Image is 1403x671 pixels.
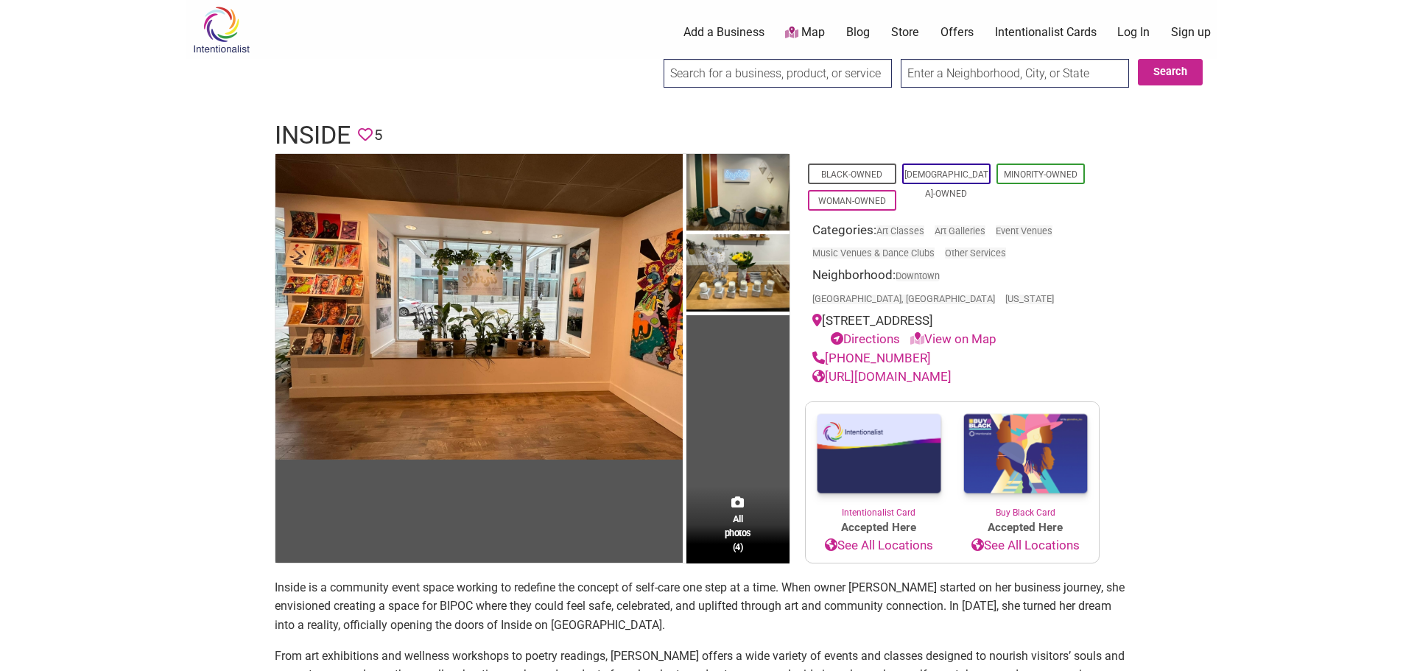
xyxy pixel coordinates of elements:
a: Event Venues [996,225,1052,236]
img: Buy Black Card [952,402,1099,507]
a: Minority-Owned [1004,169,1077,180]
a: [PHONE_NUMBER] [812,351,931,365]
a: Black-Owned [821,169,882,180]
a: [DEMOGRAPHIC_DATA]-Owned [904,169,988,199]
a: Sign up [1171,24,1211,41]
h1: Inside [275,118,351,153]
button: Search [1138,59,1203,85]
img: Intentionalist Card [806,402,952,506]
a: Log In [1117,24,1150,41]
span: 5 [374,124,382,147]
a: Blog [846,24,870,41]
p: Inside is a community event space working to redefine the concept of self-care one step at a time... [275,578,1129,635]
span: [GEOGRAPHIC_DATA], [GEOGRAPHIC_DATA] [812,295,995,304]
a: Intentionalist Cards [995,24,1097,41]
a: Store [891,24,919,41]
a: Woman-Owned [818,196,886,206]
span: Downtown [896,272,940,281]
div: Neighborhood: [812,266,1092,312]
a: Art Classes [876,225,924,236]
input: Enter a Neighborhood, City, or State [901,59,1129,88]
a: Add a Business [683,24,764,41]
span: Accepted Here [952,519,1099,536]
div: [STREET_ADDRESS] [812,312,1092,349]
a: View on Map [910,331,996,346]
a: Buy Black Card [952,402,1099,520]
span: All photos (4) [725,512,751,554]
span: You must be logged in to save favorites. [358,124,373,147]
a: Other Services [945,247,1006,259]
span: Accepted Here [806,519,952,536]
a: Art Galleries [935,225,985,236]
a: Map [785,24,825,41]
a: Directions [831,331,900,346]
a: See All Locations [806,536,952,555]
a: Intentionalist Card [806,402,952,519]
input: Search for a business, product, or service [664,59,892,88]
a: Music Venues & Dance Clubs [812,247,935,259]
a: See All Locations [952,536,1099,555]
div: Categories: [812,221,1092,267]
span: [US_STATE] [1005,295,1054,304]
a: Offers [940,24,974,41]
a: [URL][DOMAIN_NAME] [812,369,952,384]
img: Intentionalist [186,6,256,54]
